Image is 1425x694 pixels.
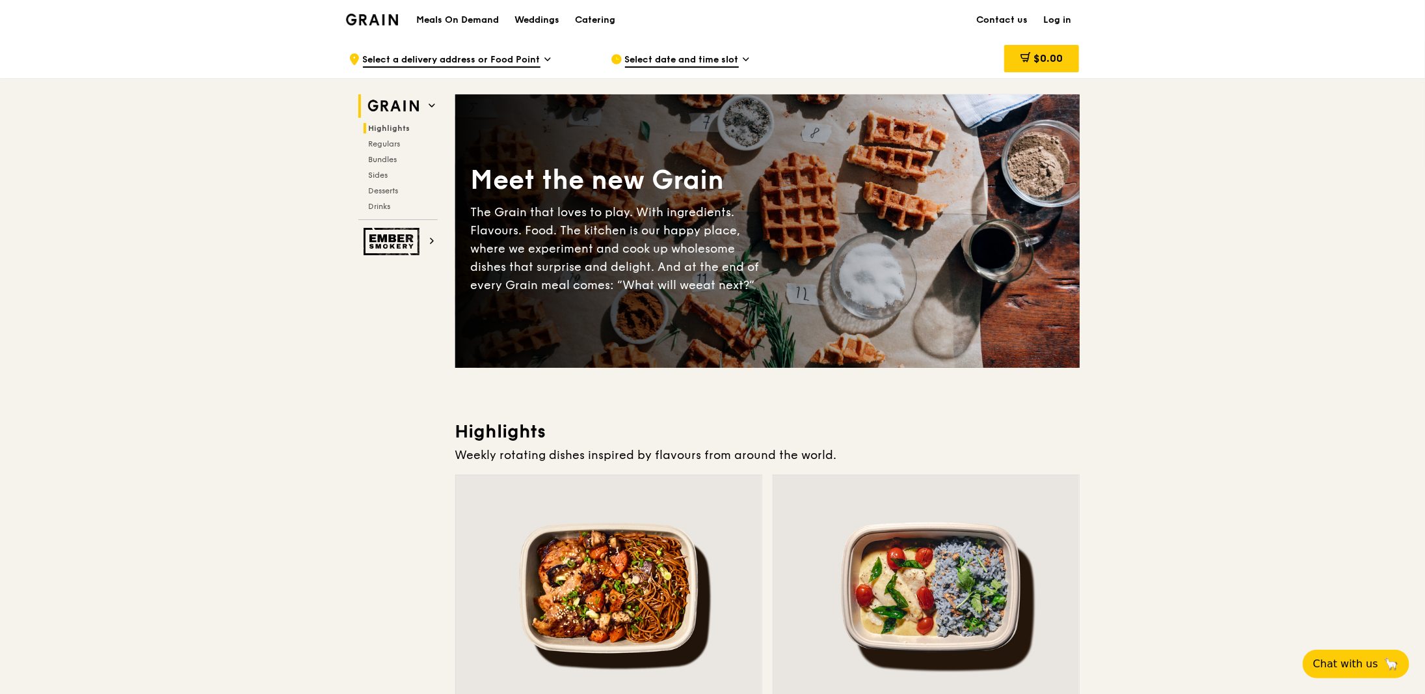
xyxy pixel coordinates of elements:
img: Grain web logo [364,94,423,118]
span: Regulars [369,139,401,148]
span: eat next?” [697,278,755,292]
h1: Meals On Demand [416,14,499,27]
div: Weekly rotating dishes inspired by flavours from around the world. [455,446,1080,464]
a: Log in [1036,1,1080,40]
span: Drinks [369,202,391,211]
img: Grain [346,14,399,25]
div: Weddings [514,1,559,40]
a: Contact us [969,1,1036,40]
a: Catering [567,1,623,40]
span: Chat with us [1313,656,1378,672]
span: Desserts [369,186,399,195]
div: The Grain that loves to play. With ingredients. Flavours. Food. The kitchen is our happy place, w... [471,203,767,294]
span: 🦙 [1383,656,1399,672]
div: Meet the new Grain [471,163,767,198]
span: Bundles [369,155,397,164]
span: $0.00 [1033,52,1063,64]
span: Sides [369,171,388,180]
button: Chat with us🦙 [1303,650,1409,678]
span: Select a delivery address or Food Point [363,53,540,68]
h3: Highlights [455,420,1080,443]
span: Select date and time slot [625,53,739,68]
a: Weddings [507,1,567,40]
div: Catering [575,1,615,40]
span: Highlights [369,124,410,133]
img: Ember Smokery web logo [364,228,423,255]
